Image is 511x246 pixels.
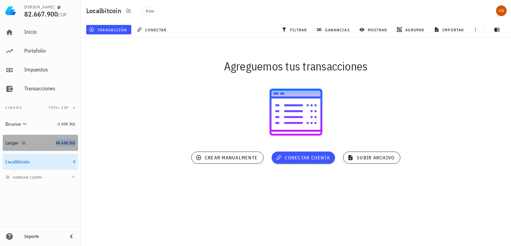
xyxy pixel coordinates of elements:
img: LedgiFi [5,5,16,16]
span: 84.668.262 [56,140,75,145]
span: agregar cuenta [7,175,42,180]
button: ganancias [314,25,354,34]
span: conectar cuenta [277,155,330,161]
span: crear manualmente [197,155,258,161]
span: 0 txs [146,7,154,15]
span: importar [436,27,464,32]
button: filtrar [279,25,311,34]
button: crear manualmente [191,152,263,164]
span: 82.667.900 [24,9,58,19]
button: conectar cuenta [272,152,336,164]
div: Impuestos [24,66,75,73]
div: Portafolio [24,48,75,54]
a: Portafolio [3,43,78,59]
h1: Localbitcoin [86,5,124,16]
div: [PERSON_NAME] [24,4,54,10]
span: mostrar [361,27,387,32]
span: COP [58,12,67,18]
button: conectar [134,25,171,34]
a: Impuestos [3,62,78,78]
a: Localbitcoin 0 [3,154,78,170]
span: 0 [73,159,75,164]
div: Transacciones [24,85,75,92]
span: Total COP [49,105,69,110]
button: CuentasTotal COP [3,100,78,116]
button: agrupar [394,25,428,34]
button: mostrar [357,25,391,34]
div: avatar [496,5,507,16]
span: filtrar [283,27,307,32]
button: transacción [86,25,131,34]
div: Localbitcoin [5,159,30,165]
a: Transacciones [3,81,78,97]
a: Inicio [3,24,78,40]
a: Ledger 84.668.262 [3,135,78,151]
div: Ledger [5,140,19,146]
span: -2.000.362 [57,121,75,126]
button: subir archivo [343,152,400,164]
div: Inicio [24,29,75,35]
div: Soporte [24,234,62,239]
button: importar [431,25,468,34]
span: agrupar [398,27,424,32]
span: conectar [138,27,167,32]
span: transacción [90,27,127,32]
div: Binance [5,121,21,127]
span: subir archivo [349,155,394,161]
span: ganancias [318,27,350,32]
a: Binance -2.000.362 [3,116,78,132]
button: agregar cuenta [4,174,45,181]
